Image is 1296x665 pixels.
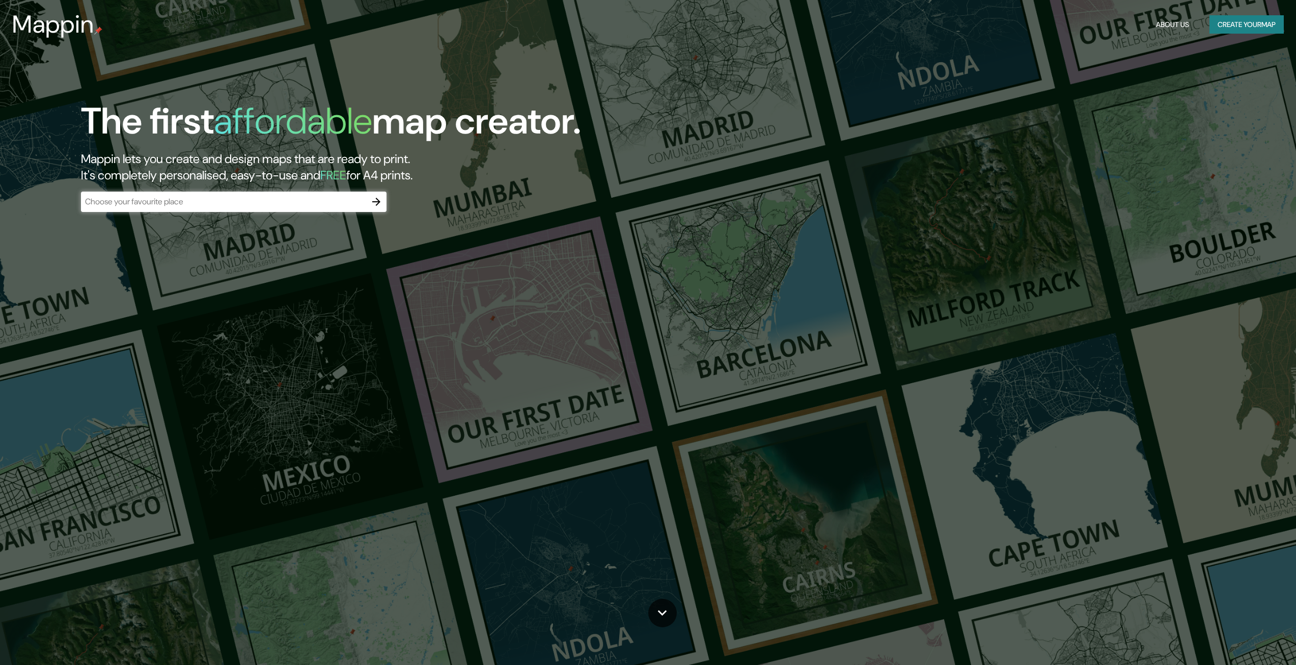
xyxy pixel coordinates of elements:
[12,10,94,39] h3: Mappin
[320,167,346,183] h5: FREE
[81,151,729,183] h2: Mappin lets you create and design maps that are ready to print. It's completely personalised, eas...
[94,26,102,35] img: mappin-pin
[214,97,372,145] h1: affordable
[81,196,366,207] input: Choose your favourite place
[1209,15,1284,34] button: Create yourmap
[81,100,581,151] h1: The first map creator.
[1152,15,1193,34] button: About Us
